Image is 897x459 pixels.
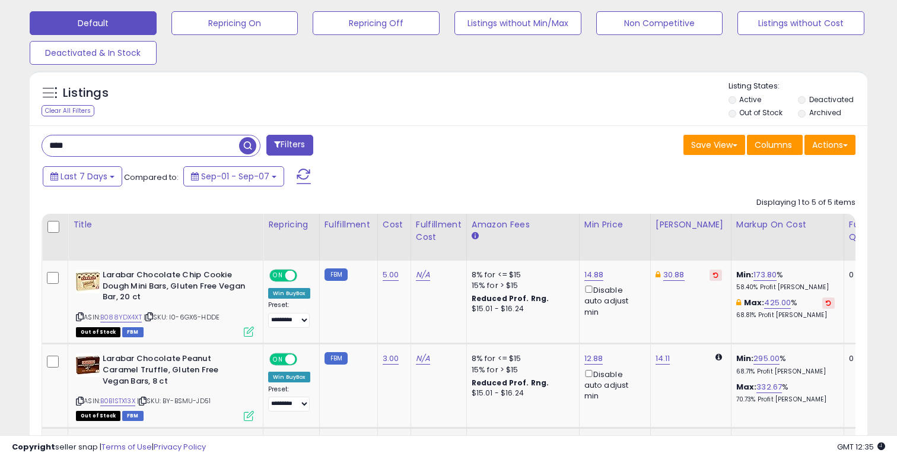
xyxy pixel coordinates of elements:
b: Max: [744,297,765,308]
button: Listings without Min/Max [454,11,581,35]
p: 70.73% Profit [PERSON_NAME] [736,395,835,404]
button: Repricing On [171,11,298,35]
button: Repricing Off [313,11,440,35]
div: % [736,297,835,319]
button: Default [30,11,157,35]
h5: Listings [63,85,109,102]
div: Cost [383,219,406,231]
small: FBM [325,268,348,281]
div: 15% for > $15 [472,280,570,291]
a: N/A [416,353,430,365]
div: Disable auto adjust min [584,368,641,402]
span: FBM [122,411,144,421]
b: Larabar Chocolate Chip Cookie Dough Mini Bars, Gluten Free Vegan Bar, 20 ct [103,270,247,306]
b: Reduced Prof. Rng. [472,378,549,388]
label: Deactivated [809,94,854,105]
div: Markup on Cost [736,219,839,231]
div: % [736,382,835,404]
div: Repricing [268,219,314,231]
a: N/A [416,269,430,281]
a: 14.88 [584,269,604,281]
a: 3.00 [383,353,399,365]
p: 58.40% Profit [PERSON_NAME] [736,283,835,292]
span: FBM [122,327,144,337]
div: 8% for <= $15 [472,270,570,280]
a: 12.88 [584,353,603,365]
span: Columns [755,139,792,151]
div: Min Price [584,219,645,231]
label: Archived [809,107,841,118]
div: Clear All Filters [42,105,94,116]
b: Min: [736,353,754,364]
span: All listings that are currently out of stock and unavailable for purchase on Amazon [76,327,120,337]
div: Displaying 1 to 5 of 5 items [756,197,855,208]
div: $15.01 - $16.24 [472,304,570,314]
th: The percentage added to the cost of goods (COGS) that forms the calculator for Min & Max prices. [731,214,844,261]
div: [PERSON_NAME] [656,219,726,231]
b: Min: [736,269,754,280]
span: ON [271,354,285,365]
div: 8% for <= $15 [472,353,570,364]
span: OFF [295,271,314,281]
div: Amazon Fees [472,219,574,231]
span: Last 7 Days [61,170,107,182]
div: % [736,270,835,292]
span: ON [271,271,285,281]
button: Last 7 Days [43,166,122,186]
small: Amazon Fees. [472,231,479,242]
div: Fulfillment [325,219,373,231]
div: Disable auto adjust min [584,283,641,318]
div: Win BuyBox [268,372,310,382]
div: Fulfillable Quantity [849,219,890,243]
a: B0B1STX13X [100,396,135,406]
span: | SKU: BY-BSMU-JD51 [137,396,211,406]
button: Actions [804,135,855,155]
button: Save View [683,135,745,155]
div: 15% for > $15 [472,365,570,375]
a: 5.00 [383,269,399,281]
div: Preset: [268,385,310,412]
span: 2025-09-17 12:35 GMT [837,441,885,452]
div: 0 [849,353,886,364]
div: $15.01 - $16.24 [472,388,570,398]
small: FBM [325,352,348,365]
button: Non Competitive [596,11,723,35]
span: | SKU: I0-6GX6-HDDE [144,312,220,322]
div: ASIN: [76,270,254,335]
button: Deactivated & In Stock [30,41,157,65]
div: % [736,353,835,375]
a: Privacy Policy [154,441,206,452]
button: Filters [266,135,313,156]
div: Fulfillment Cost [416,219,462,243]
b: Reduced Prof. Rng. [472,293,549,303]
p: 68.71% Profit [PERSON_NAME] [736,368,835,376]
span: All listings that are currently out of stock and unavailable for purchase on Amazon [76,411,120,421]
div: Preset: [268,301,310,328]
a: 295.00 [753,353,780,365]
a: B088YDX4XT [100,312,142,322]
a: 332.67 [756,381,782,393]
b: Larabar Chocolate Peanut Caramel Truffle, Gluten Free Vegan Bars, 8 ct [103,353,247,390]
div: ASIN: [76,353,254,419]
label: Active [739,94,761,105]
button: Listings without Cost [737,11,864,35]
span: Sep-01 - Sep-07 [201,170,269,182]
img: 41KJTg2GwWL._SL40_.jpg [76,353,100,377]
div: Title [73,219,258,231]
p: Listing States: [729,81,868,92]
b: Max: [736,381,757,392]
a: 425.00 [764,297,791,309]
span: Compared to: [124,172,179,183]
a: 14.11 [656,353,670,365]
a: 30.88 [663,269,685,281]
strong: Copyright [12,441,55,452]
span: OFF [295,354,314,365]
a: Terms of Use [101,441,152,452]
label: Out of Stock [739,107,783,118]
a: 173.80 [753,269,777,281]
button: Columns [747,135,803,155]
p: 68.81% Profit [PERSON_NAME] [736,311,835,319]
button: Sep-01 - Sep-07 [183,166,284,186]
img: 415yp9Ca9tL._SL40_.jpg [76,270,100,293]
div: seller snap | | [12,442,206,453]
